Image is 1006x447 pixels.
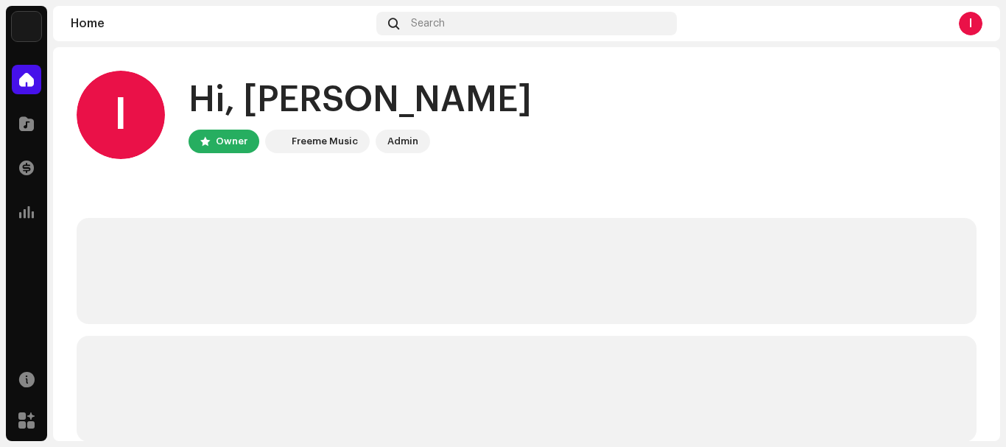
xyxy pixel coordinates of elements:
div: Home [71,18,370,29]
div: Admin [387,133,418,150]
img: 7951d5c0-dc3c-4d78-8e51-1b6de87acfd8 [12,12,41,41]
div: Owner [216,133,247,150]
div: Freeme Music [292,133,358,150]
div: I [77,71,165,159]
div: Hi, [PERSON_NAME] [189,77,532,124]
div: I [959,12,982,35]
img: 7951d5c0-dc3c-4d78-8e51-1b6de87acfd8 [268,133,286,150]
span: Search [411,18,445,29]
